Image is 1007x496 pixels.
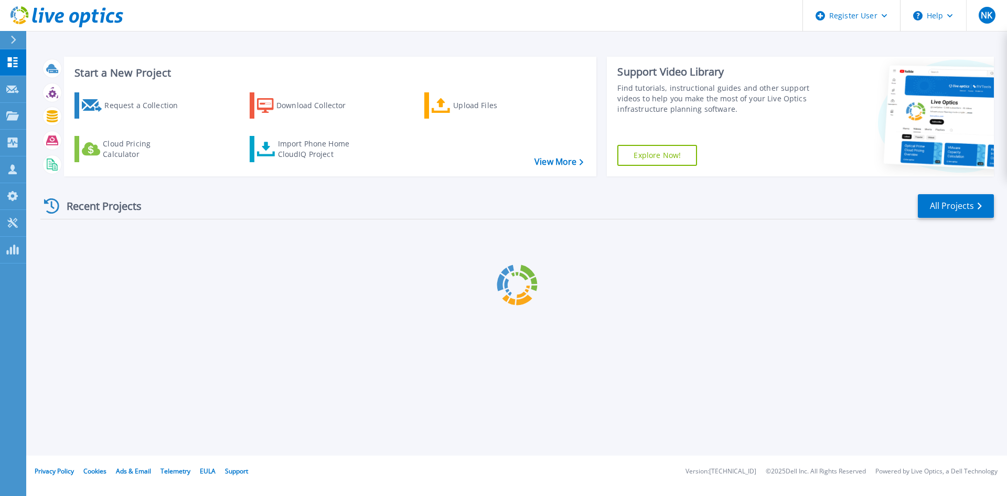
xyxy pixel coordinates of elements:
h3: Start a New Project [74,67,583,79]
a: Telemetry [160,467,190,476]
li: © 2025 Dell Inc. All Rights Reserved [766,468,866,475]
a: All Projects [918,194,994,218]
a: Cookies [83,467,106,476]
a: Support [225,467,248,476]
div: Find tutorials, instructional guides and other support videos to help you make the most of your L... [617,83,815,114]
a: View More [534,157,583,167]
div: Request a Collection [104,95,188,116]
div: Recent Projects [40,193,156,219]
a: Cloud Pricing Calculator [74,136,191,162]
li: Powered by Live Optics, a Dell Technology [875,468,998,475]
div: Cloud Pricing Calculator [103,139,187,160]
a: Explore Now! [617,145,697,166]
a: Ads & Email [116,467,151,476]
a: Download Collector [250,92,367,119]
a: EULA [200,467,216,476]
a: Upload Files [424,92,541,119]
a: Privacy Policy [35,467,74,476]
div: Upload Files [453,95,537,116]
a: Request a Collection [74,92,191,119]
div: Download Collector [276,95,360,116]
span: NK [981,11,992,19]
div: Support Video Library [617,65,815,79]
div: Import Phone Home CloudIQ Project [278,139,360,160]
li: Version: [TECHNICAL_ID] [685,468,756,475]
